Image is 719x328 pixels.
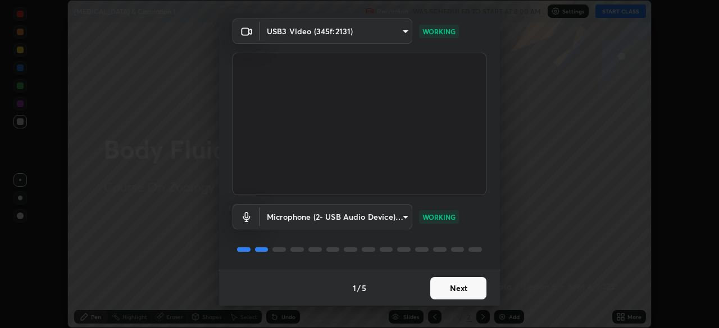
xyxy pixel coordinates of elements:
p: WORKING [422,26,456,36]
h4: 1 [353,282,356,294]
p: WORKING [422,212,456,222]
button: Next [430,277,486,299]
h4: 5 [362,282,366,294]
h4: / [357,282,361,294]
div: USB3 Video (345f:2131) [260,204,412,229]
div: USB3 Video (345f:2131) [260,19,412,44]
